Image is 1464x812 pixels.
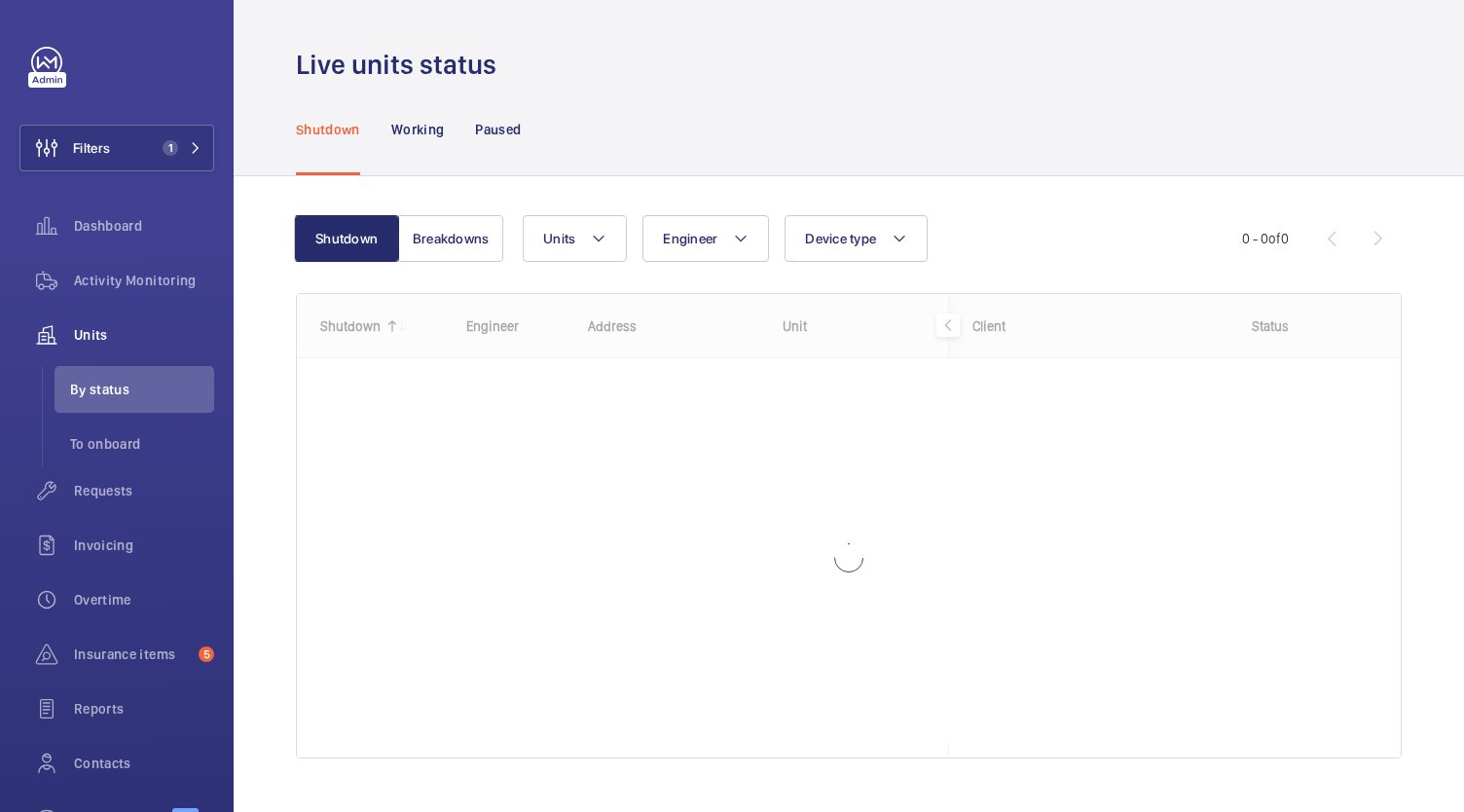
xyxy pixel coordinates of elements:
button: Device type [785,215,928,262]
span: 1 [163,140,178,156]
span: Contacts [74,754,214,773]
p: Shutdown [296,120,360,139]
button: Breakdowns [398,215,503,262]
span: Overtime [74,590,214,609]
span: Units [543,231,575,246]
span: By status [70,380,214,399]
button: Shutdown [294,215,399,262]
p: Paused [475,120,521,139]
button: Filters1 [19,125,214,171]
span: Units [74,325,214,345]
span: Device type [805,231,876,246]
span: To onboard [70,434,214,454]
span: Filters [73,138,110,158]
span: Invoicing [74,535,214,555]
button: Units [523,215,627,262]
span: of [1268,231,1281,246]
span: 5 [199,646,214,662]
span: 0 - 0 0 [1242,232,1289,245]
span: Insurance items [74,645,191,664]
span: Dashboard [74,216,214,236]
span: Engineer [663,231,717,246]
span: Reports [74,699,214,719]
button: Engineer [642,215,769,262]
span: Activity Monitoring [74,271,214,290]
p: Working [391,120,444,139]
h1: Live units status [296,47,508,83]
span: Requests [74,481,214,500]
